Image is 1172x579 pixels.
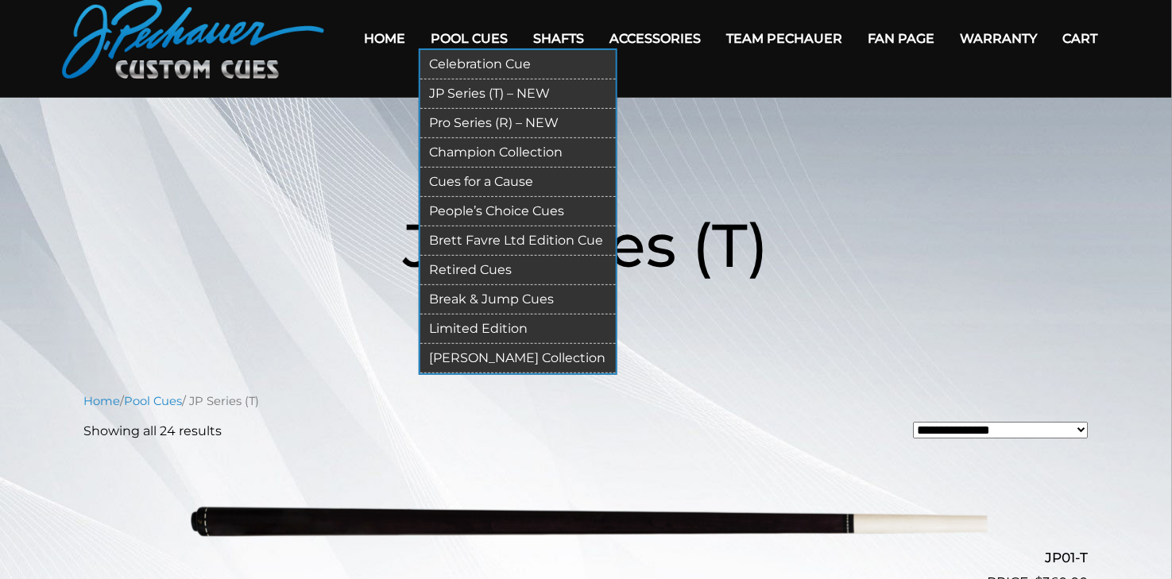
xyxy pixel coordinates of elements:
[420,285,616,315] a: Break & Jump Cues
[419,18,521,59] a: Pool Cues
[521,18,598,59] a: Shafts
[420,315,616,344] a: Limited Edition
[420,138,616,168] a: Champion Collection
[420,50,616,79] a: Celebration Cue
[404,208,769,282] span: JP Series (T)
[125,394,183,408] a: Pool Cues
[84,394,121,408] a: Home
[84,422,222,441] p: Showing all 24 results
[420,168,616,197] a: Cues for a Cause
[420,109,616,138] a: Pro Series (R) – NEW
[598,18,714,59] a: Accessories
[84,392,1089,410] nav: Breadcrumb
[84,543,1089,573] h2: JP01-T
[948,18,1050,59] a: Warranty
[714,18,856,59] a: Team Pechauer
[352,18,419,59] a: Home
[420,256,616,285] a: Retired Cues
[420,344,616,373] a: [PERSON_NAME] Collection
[856,18,948,59] a: Fan Page
[420,197,616,226] a: People’s Choice Cues
[913,422,1089,439] select: Shop order
[420,226,616,256] a: Brett Favre Ltd Edition Cue
[1050,18,1111,59] a: Cart
[420,79,616,109] a: JP Series (T) – NEW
